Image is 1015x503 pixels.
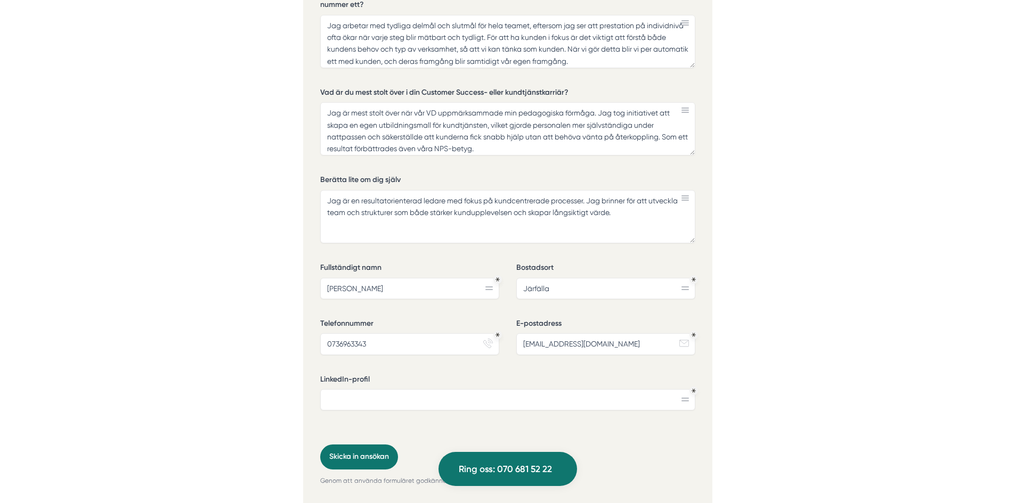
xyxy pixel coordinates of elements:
label: Fullständigt namn [320,262,499,276]
span: Ring oss: 070 681 52 22 [459,462,552,476]
div: Obligatoriskt [692,389,696,393]
a: Ring oss: 070 681 52 22 [439,452,577,486]
div: Obligatoriskt [496,277,500,282]
label: Bostadsort [516,262,695,276]
p: Genom att använda formuläret godkänner du vår integritetspolicy. [320,476,695,486]
div: Obligatoriskt [496,333,500,337]
button: Skicka in ansökan [320,444,398,469]
label: E-postadress [516,318,695,332]
label: Telefonnummer [320,318,499,332]
label: LinkedIn-profil [320,374,695,387]
label: Berätta lite om dig själv [320,175,695,188]
label: Vad är du mest stolt över i din Customer Success- eller kundtjänstkarriär? [320,87,695,101]
div: Obligatoriskt [692,277,696,282]
div: Obligatoriskt [692,333,696,337]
